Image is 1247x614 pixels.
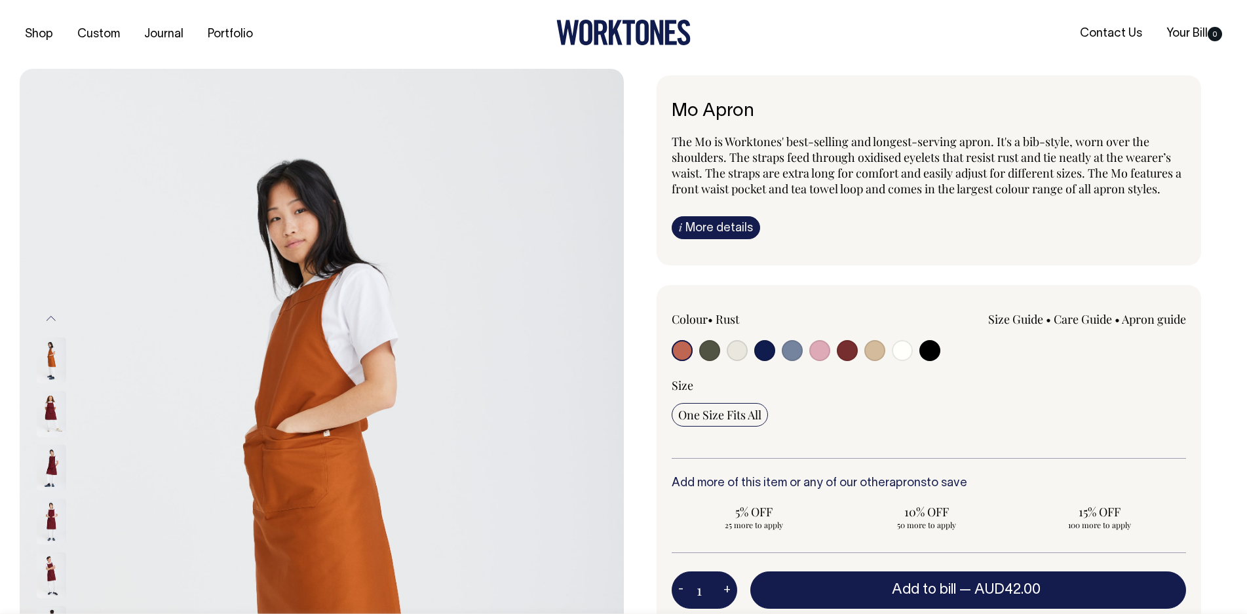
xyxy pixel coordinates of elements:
[672,500,837,534] input: 5% OFF 25 more to apply
[672,577,690,604] button: -
[844,500,1009,534] input: 10% OFF 50 more to apply
[679,220,682,234] span: i
[716,311,739,327] label: Rust
[41,304,61,334] button: Previous
[1024,504,1176,520] span: 15% OFF
[37,499,66,545] img: burgundy
[750,571,1187,608] button: Add to bill —AUD42.00
[851,520,1003,530] span: 50 more to apply
[892,583,956,596] span: Add to bill
[37,391,66,437] img: burgundy
[72,24,125,45] a: Custom
[1075,23,1147,45] a: Contact Us
[1208,27,1222,41] span: 0
[672,311,877,327] div: Colour
[37,337,66,383] img: rust
[672,477,1187,490] h6: Add more of this item or any of our other to save
[672,403,768,427] input: One Size Fits All
[37,552,66,598] img: burgundy
[1054,311,1112,327] a: Care Guide
[1122,311,1186,327] a: Apron guide
[988,311,1043,327] a: Size Guide
[672,216,760,239] a: iMore details
[20,24,58,45] a: Shop
[1161,23,1227,45] a: Your Bill0
[959,583,1044,596] span: —
[1046,311,1051,327] span: •
[672,377,1187,393] div: Size
[1024,520,1176,530] span: 100 more to apply
[678,407,761,423] span: One Size Fits All
[974,583,1041,596] span: AUD42.00
[851,504,1003,520] span: 10% OFF
[889,478,927,489] a: aprons
[717,577,737,604] button: +
[1115,311,1120,327] span: •
[202,24,258,45] a: Portfolio
[678,504,830,520] span: 5% OFF
[1017,500,1182,534] input: 15% OFF 100 more to apply
[139,24,189,45] a: Journal
[672,102,1187,122] h6: Mo Apron
[672,134,1181,197] span: The Mo is Worktones' best-selling and longest-serving apron. It's a bib-style, worn over the shou...
[708,311,713,327] span: •
[37,445,66,491] img: burgundy
[678,520,830,530] span: 25 more to apply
